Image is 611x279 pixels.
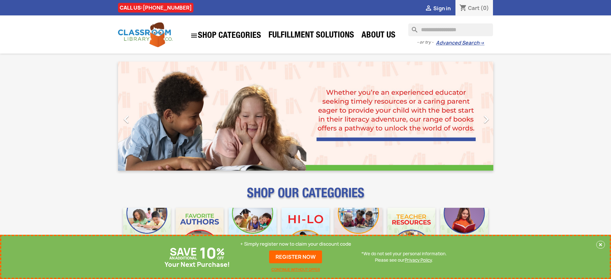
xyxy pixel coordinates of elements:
a: About Us [358,30,399,42]
i:  [425,5,432,13]
i:  [478,111,494,127]
ul: Carousel container [118,62,493,171]
img: Classroom Library Company [118,22,173,47]
input: Search [408,23,493,36]
i:  [190,32,198,39]
a:  Sign in [425,5,451,12]
a: Advanced Search→ [436,40,484,46]
img: CLC_Phonics_And_Decodables_Mobile.jpg [229,208,276,256]
img: CLC_Fiction_Nonfiction_Mobile.jpg [335,208,382,256]
span: → [479,40,484,46]
img: CLC_Teacher_Resources_Mobile.jpg [387,208,435,256]
i:  [118,111,134,127]
a: [PHONE_NUMBER] [143,4,192,11]
i: shopping_cart [459,4,467,12]
span: Sign in [433,5,451,12]
a: Next [437,62,493,171]
span: - or try - [417,39,436,46]
img: CLC_Favorite_Authors_Mobile.jpg [176,208,224,256]
a: Fulfillment Solutions [265,30,357,42]
span: (0) [480,4,489,12]
p: SHOP OUR CATEGORIES [118,191,493,203]
img: CLC_Bulk_Mobile.jpg [123,208,171,256]
a: SHOP CATEGORIES [187,29,264,43]
img: CLC_HiLo_Mobile.jpg [282,208,329,256]
div: CALL US: [118,3,193,13]
span: Cart [468,4,479,12]
i: search [408,23,416,31]
img: CLC_Dyslexia_Mobile.jpg [440,208,488,256]
a: Previous [118,62,174,171]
